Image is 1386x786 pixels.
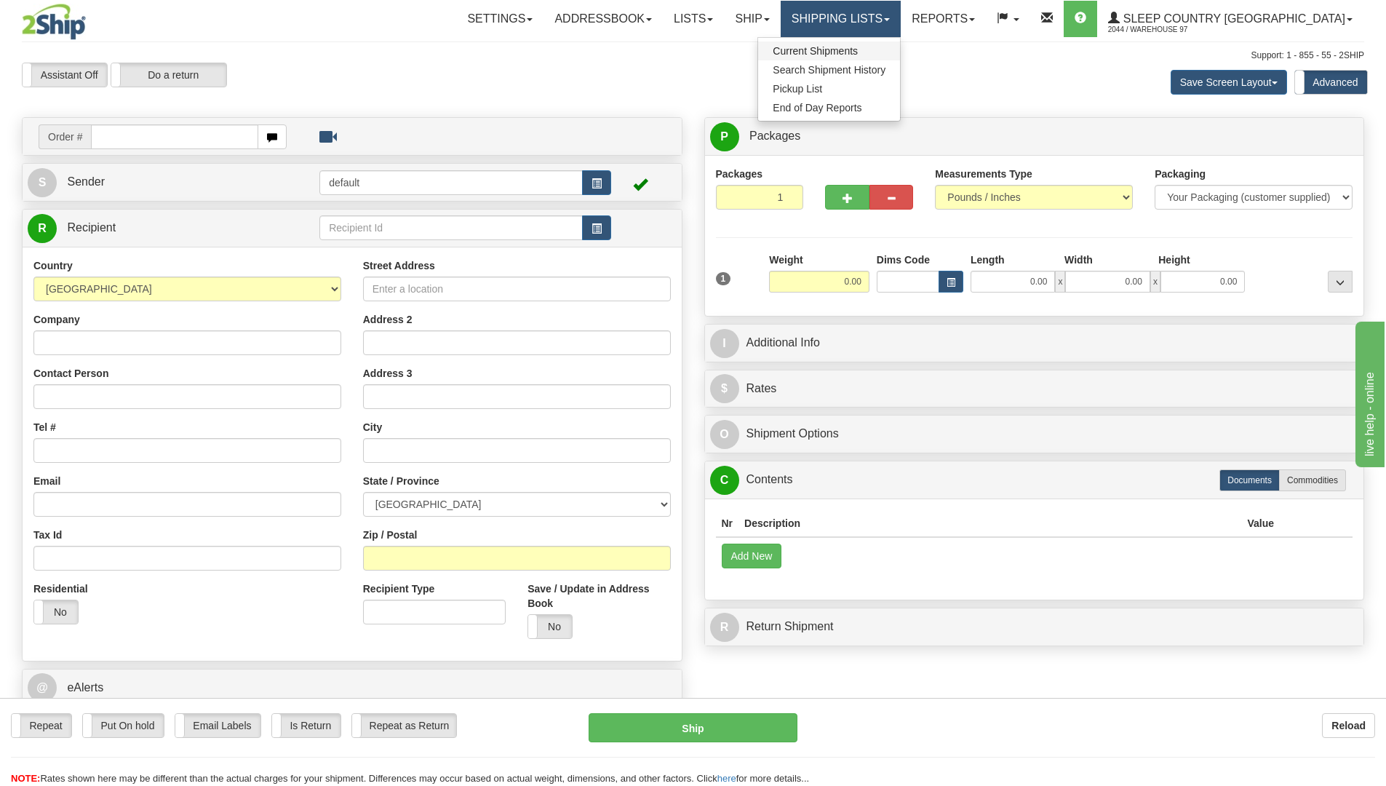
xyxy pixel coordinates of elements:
span: @ [28,673,57,702]
label: Repeat [12,714,71,737]
label: Address 3 [363,366,413,381]
a: here [717,773,736,784]
span: 2044 / Warehouse 97 [1108,23,1217,37]
label: Packaging [1155,167,1206,181]
label: Recipient Type [363,581,435,596]
a: Pickup List [758,79,900,98]
label: Put On hold [83,714,164,737]
label: Weight [769,253,802,267]
a: @ eAlerts [28,673,677,703]
label: Width [1064,253,1093,267]
span: Sender [67,175,105,188]
a: End of Day Reports [758,98,900,117]
b: Reload [1331,720,1366,731]
input: Sender Id [319,170,583,195]
label: Is Return [272,714,340,737]
span: R [28,214,57,243]
span: I [710,329,739,358]
span: Current Shipments [773,45,858,57]
span: Pickup List [773,83,822,95]
a: P Packages [710,122,1359,151]
span: S [28,168,57,197]
label: Contact Person [33,366,108,381]
span: eAlerts [67,681,103,694]
a: RReturn Shipment [710,612,1359,642]
label: Company [33,312,80,327]
span: Recipient [67,221,116,234]
label: Repeat as Return [352,714,456,737]
label: Advanced [1295,71,1367,94]
label: Assistant Off [23,63,107,87]
label: Tax Id [33,528,62,542]
label: No [528,615,572,638]
a: IAdditional Info [710,328,1359,358]
span: End of Day Reports [773,102,861,114]
a: $Rates [710,374,1359,404]
span: O [710,420,739,449]
a: Lists [663,1,724,37]
a: Settings [456,1,543,37]
th: Nr [716,510,739,537]
a: Current Shipments [758,41,900,60]
label: Dims Code [877,253,930,267]
span: C [710,466,739,495]
a: Addressbook [543,1,663,37]
label: Residential [33,581,88,596]
span: NOTE: [11,773,40,784]
a: Search Shipment History [758,60,900,79]
th: Value [1241,510,1280,537]
div: live help - online [11,9,135,26]
a: S Sender [28,167,319,197]
input: Recipient Id [319,215,583,240]
a: OShipment Options [710,419,1359,449]
span: Sleep Country [GEOGRAPHIC_DATA] [1120,12,1345,25]
label: City [363,420,382,434]
iframe: chat widget [1353,319,1385,467]
label: No [34,600,78,624]
input: Enter a location [363,277,671,301]
button: Save Screen Layout [1171,70,1287,95]
span: x [1150,271,1160,293]
label: Commodities [1279,469,1346,491]
span: x [1055,271,1065,293]
label: Height [1158,253,1190,267]
label: Email [33,474,60,488]
label: Do a return [111,63,226,87]
a: Reports [901,1,986,37]
div: Support: 1 - 855 - 55 - 2SHIP [22,49,1364,62]
label: Address 2 [363,312,413,327]
a: CContents [710,465,1359,495]
button: Reload [1322,713,1375,738]
label: Documents [1219,469,1280,491]
th: Description [738,510,1241,537]
a: R Recipient [28,213,287,243]
span: $ [710,374,739,403]
label: Street Address [363,258,435,273]
span: 1 [716,272,731,285]
a: Shipping lists [781,1,901,37]
span: P [710,122,739,151]
label: Length [971,253,1005,267]
a: Ship [724,1,780,37]
label: Save / Update in Address Book [527,581,670,611]
label: Email Labels [175,714,260,737]
span: Search Shipment History [773,64,885,76]
label: Measurements Type [935,167,1032,181]
label: Zip / Postal [363,528,418,542]
button: Ship [589,713,797,742]
span: Packages [749,130,800,142]
span: R [710,613,739,642]
span: Order # [39,124,91,149]
label: Tel # [33,420,56,434]
img: logo2044.jpg [22,4,86,40]
a: Sleep Country [GEOGRAPHIC_DATA] 2044 / Warehouse 97 [1097,1,1363,37]
div: ... [1328,271,1353,293]
label: State / Province [363,474,439,488]
label: Country [33,258,73,273]
button: Add New [722,544,782,568]
label: Packages [716,167,763,181]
